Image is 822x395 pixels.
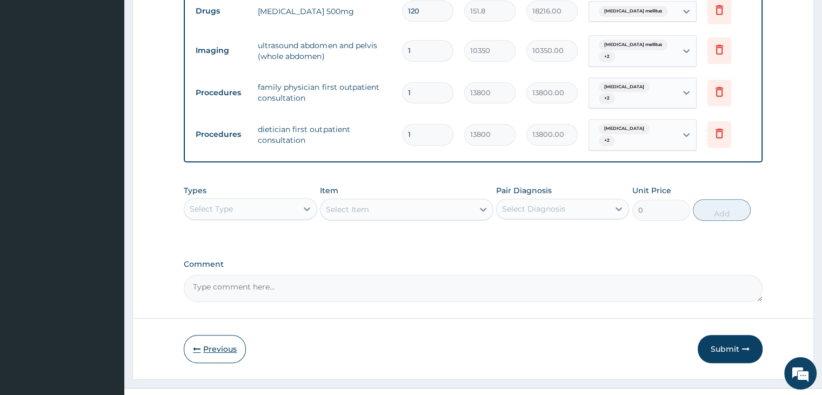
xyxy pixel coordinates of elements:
[496,185,552,196] label: Pair Diagnosis
[5,273,206,311] textarea: Type your message and hit 'Enter'
[184,186,206,195] label: Types
[252,1,396,22] td: [MEDICAL_DATA] 500mg
[693,199,751,221] button: Add
[252,35,396,67] td: ultrasound abdomen and pelvis (whole abdomen)
[502,203,565,214] div: Select Diagnosis
[599,6,667,17] span: [MEDICAL_DATA] mellitus
[698,335,763,363] button: Submit
[190,41,252,61] td: Imaging
[599,135,615,146] span: + 2
[184,260,762,269] label: Comment
[63,125,149,234] span: We're online!
[320,185,338,196] label: Item
[252,119,396,151] td: dietician first outpatient consultation
[56,61,182,75] div: Chat with us now
[632,185,671,196] label: Unit Price
[599,123,650,134] span: [MEDICAL_DATA]
[184,335,246,363] button: Previous
[190,83,252,103] td: Procedures
[190,203,233,214] div: Select Type
[190,124,252,144] td: Procedures
[599,40,667,50] span: [MEDICAL_DATA] mellitus
[599,51,615,62] span: + 2
[599,93,615,104] span: + 2
[599,82,650,93] span: [MEDICAL_DATA]
[177,5,203,31] div: Minimize live chat window
[20,54,44,81] img: d_794563401_company_1708531726252_794563401
[252,76,396,109] td: family physician first outpatient consultation
[190,1,252,21] td: Drugs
